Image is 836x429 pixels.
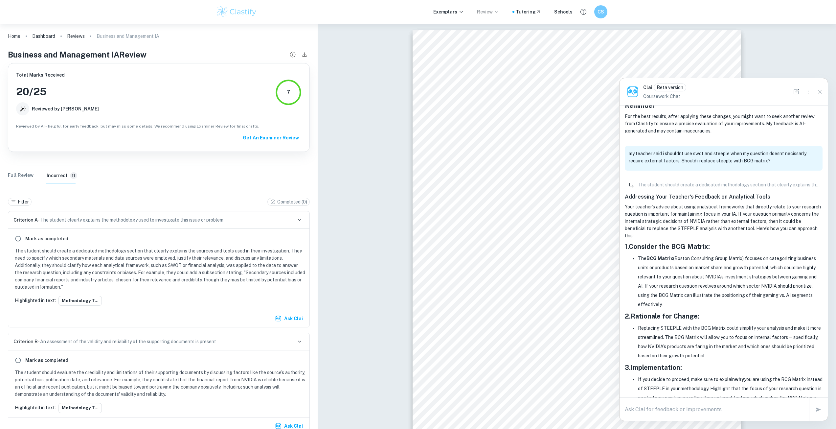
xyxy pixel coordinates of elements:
a: Tutoring [516,8,541,15]
h6: Incorrect [47,172,67,179]
h5: 1. : [625,242,823,251]
h4: Business and Management IA Review [8,49,147,60]
strong: why [735,377,744,382]
button: Options [803,86,813,97]
a: Dashboard [32,32,55,41]
button: Review details [287,49,298,60]
h5: Reminder [625,101,823,110]
p: Your teacher’s advice about using analytical frameworks that directly relate to your research que... [625,203,823,239]
p: my teacher said i shouldnt use swot and steeple when my question doesnt necissarly require extern... [629,150,819,164]
button: Ask Clai [274,313,305,324]
p: The student should evaluate the credibility and limitations of their supporting documents by disc... [15,369,305,398]
p: - An assessment of the validity and reliability of the supporting documents is present [13,338,216,345]
p: Filter [18,198,29,205]
p: Review [477,8,499,15]
h6: Reviewed by [PERSON_NAME] [32,105,99,112]
button: Help and Feedback [578,6,589,17]
li: If you decide to proceed, make sure to explain you are using the BCG Matrix instead of STEEPLE in... [638,375,823,412]
p: - The student clearly explains the methodology used to investigate this issue or problem [13,216,223,224]
span: Change [586,186,606,192]
span: Reviewed by AI – helpful for early feedback, but may miss some details. We recommend using Examin... [16,123,302,129]
p: Completed ( 0 ) [277,198,307,205]
h5: 2. : [625,311,823,321]
strong: Implementation [631,364,680,371]
p: The student should create a dedicated methodology section that clearly explains the sources and t... [15,247,305,291]
button: Methodology T... [58,296,102,306]
span: 11 [70,173,77,178]
img: clai.svg [275,315,282,322]
span: Business Management Standard Level [523,78,631,83]
h6: Mark as completed [25,235,68,242]
h6: Clai [643,84,652,91]
button: Get An Examiner Review [240,132,302,144]
p: Coursework Chat [643,93,686,100]
p: Business and Management IA [97,33,159,40]
p: Highlighted in text: [15,404,56,411]
h6: CS [597,8,604,15]
img: Clastify logo [216,5,258,18]
span: Research question: [550,145,604,151]
strong: BCG Matrix [646,256,673,261]
div: Clai is an AI assistant and is still in beta. He might sometimes make mistakes. Feel free to cont... [654,83,686,91]
a: Home [8,32,20,41]
span: Should NVIDIA reduce its investments in gaming to support long-term profitability in AI? [463,159,690,165]
button: CS [594,5,607,18]
h5: 3. : [625,363,823,372]
strong: Rationale for Change [631,312,698,320]
img: clai.png [627,86,638,97]
h6: Addressing Your Teacher's Feedback on Analytical Tools [625,193,823,201]
div: Completed (0) [267,198,310,206]
button: Full Review [8,168,34,183]
p: The student should create a dedicated methodology section that clearly explains the sources and t... [638,181,820,189]
button: Download [299,49,310,60]
span: Criterion B [13,339,38,344]
button: Close [815,86,825,97]
span: Word count: [559,268,594,274]
span: Criterion A [13,217,38,223]
p: Highlighted in text: [15,297,56,304]
span: Internal assessment [549,91,605,97]
a: Schools [554,8,573,15]
span: Key concept: [547,186,584,192]
p: For the best results, after applying these changes, you might want to seek another review from Cl... [625,113,823,134]
li: The (Boston Consulting Group Matrix) focuses on categorizing business units or products based on ... [638,254,823,309]
span: Examination Session: [DATE] [532,254,614,260]
p: Exemplars [433,8,464,15]
p: Beta version [657,84,683,91]
div: 7 [287,88,290,96]
h3: 20 / 25 [16,84,99,100]
h6: Total Marks Received [16,71,99,79]
button: Methodology T... [58,403,102,413]
a: Reviews [67,32,85,41]
h6: Mark as completed [25,357,68,364]
strong: Consider the BCG Matrix [629,243,708,250]
li: Replacing STEEPLE with the BCG Matrix could simplify your analysis and make it more streamlined. ... [638,323,823,360]
span: Candidate number: [550,241,604,247]
button: New Chat [791,86,802,97]
div: Filter [8,198,32,206]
